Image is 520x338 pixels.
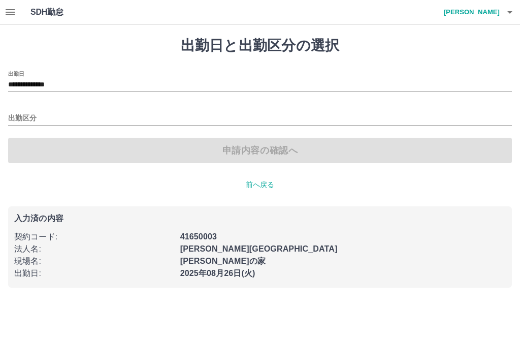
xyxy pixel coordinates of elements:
[180,232,217,241] b: 41650003
[14,255,174,267] p: 現場名 :
[14,243,174,255] p: 法人名 :
[180,269,255,278] b: 2025年08月26日(火)
[180,244,338,253] b: [PERSON_NAME][GEOGRAPHIC_DATA]
[14,231,174,243] p: 契約コード :
[180,257,266,265] b: [PERSON_NAME]の家
[14,267,174,280] p: 出勤日 :
[8,70,24,77] label: 出勤日
[14,214,506,223] p: 入力済の内容
[8,179,512,190] p: 前へ戻る
[8,37,512,54] h1: 出勤日と出勤区分の選択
